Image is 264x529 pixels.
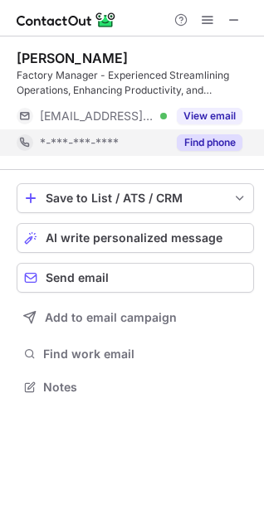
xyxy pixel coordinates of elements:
span: Find work email [43,347,247,362]
button: Reveal Button [177,108,242,124]
span: [EMAIL_ADDRESS][DOMAIN_NAME] [40,109,154,124]
div: Factory Manager - Experienced Streamlining Operations, Enhancing Productivity, and Specializing i... [17,68,254,98]
button: Send email [17,263,254,293]
button: Reveal Button [177,134,242,151]
button: Add to email campaign [17,303,254,332]
div: [PERSON_NAME] [17,50,128,66]
span: Add to email campaign [45,311,177,324]
button: AI write personalized message [17,223,254,253]
img: ContactOut v5.3.10 [17,10,116,30]
span: Send email [46,271,109,284]
button: Find work email [17,342,254,366]
div: Save to List / ATS / CRM [46,192,225,205]
button: Notes [17,376,254,399]
button: save-profile-one-click [17,183,254,213]
span: AI write personalized message [46,231,222,245]
span: Notes [43,380,247,395]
